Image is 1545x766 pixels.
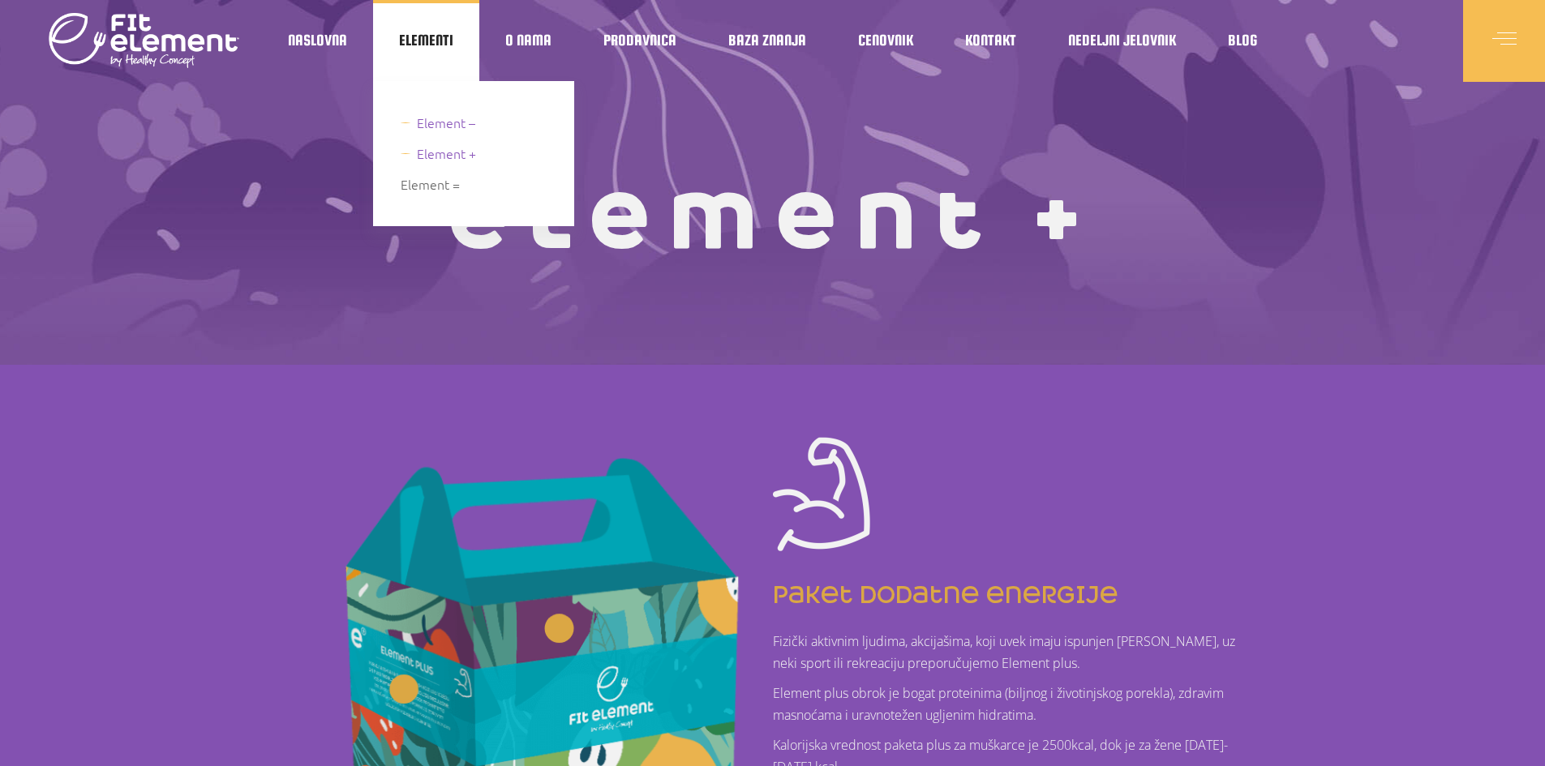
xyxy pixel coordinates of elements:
[417,143,476,165] span: Element +
[401,112,551,134] a: Element –
[965,36,1016,45] span: Kontakt
[1068,36,1176,45] span: Nedeljni jelovnik
[603,36,676,45] span: Prodavnica
[858,36,913,45] span: Cenovnik
[401,173,551,195] a: Element =
[1228,36,1257,45] span: Blog
[401,143,551,165] a: Element +
[399,36,453,45] span: Elementi
[401,173,460,195] span: Element =
[728,36,806,45] span: Baza znanja
[505,36,551,45] span: O nama
[417,112,475,134] span: Element –
[49,8,239,73] img: logo light
[288,36,347,45] span: Naslovna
